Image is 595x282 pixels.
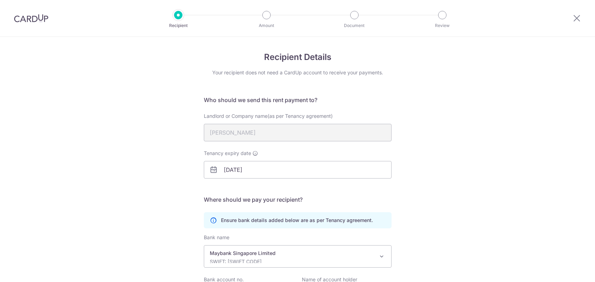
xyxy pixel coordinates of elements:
[14,14,48,22] img: CardUp
[241,22,292,29] p: Amount
[204,234,229,241] label: Bank name
[204,246,391,267] span: Maybank Singapore Limited
[204,161,392,179] input: DD/MM/YYYY
[204,195,392,204] h5: Where should we pay your recipient?
[204,113,333,119] span: Landlord or Company name(as per Tenancy agreement)
[204,51,392,63] h4: Recipient Details
[204,245,392,268] span: Maybank Singapore Limited
[210,250,374,257] p: Maybank Singapore Limited
[204,150,251,157] span: Tenancy expiry date
[221,217,373,224] p: Ensure bank details added below are as per Tenancy agreement.
[204,96,392,104] h5: Who should we send this rent payment to?
[210,258,374,265] p: SWIFT: [SWIFT_CODE]
[204,69,392,76] div: Your recipient does not need a CardUp account to receive your payments.
[152,22,204,29] p: Recipient
[328,22,380,29] p: Document
[416,22,468,29] p: Review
